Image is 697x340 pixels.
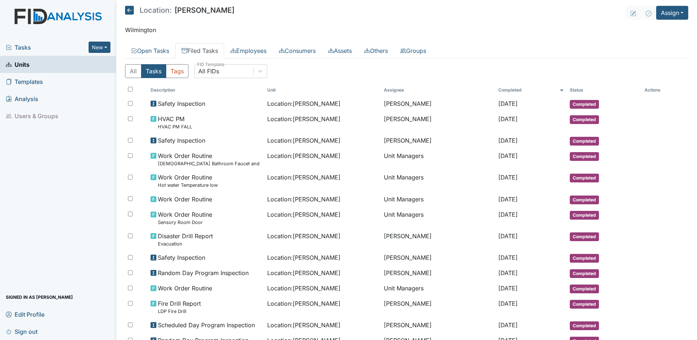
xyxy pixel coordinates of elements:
td: [PERSON_NAME] [381,266,495,281]
span: Completed [570,174,599,182]
span: [DATE] [498,285,518,292]
span: Completed [570,269,599,278]
span: Location : [PERSON_NAME] [267,210,340,219]
span: [DATE] [498,211,518,218]
a: Filed Tasks [175,43,224,58]
td: [PERSON_NAME] [381,133,495,148]
a: Open Tasks [125,43,175,58]
span: HVAC PM HVAC PM FALL [158,115,192,130]
span: Completed [570,100,599,109]
span: Completed [570,285,599,293]
span: Scheduled Day Program Inspection [158,321,255,329]
small: LDP Fire Drill [158,308,201,315]
span: Location : [PERSON_NAME] [267,99,340,108]
button: All [125,64,141,78]
span: Location: [140,7,172,14]
span: Location : [PERSON_NAME] [267,136,340,145]
th: Assignee [381,84,495,96]
button: Assign [656,6,688,20]
a: Others [358,43,394,58]
small: [DEMOGRAPHIC_DATA] Bathroom Faucet and Plumbing [158,160,261,167]
button: Tasks [141,64,166,78]
span: [DATE] [498,174,518,181]
span: Completed [570,211,599,220]
a: Employees [224,43,273,58]
span: Location : [PERSON_NAME] [267,151,340,160]
td: [PERSON_NAME] [381,112,495,133]
span: Units [6,59,30,70]
span: Safety Inspection [158,136,205,145]
span: Completed [570,321,599,330]
td: [PERSON_NAME] [381,318,495,333]
small: Sensory Room Door [158,219,212,226]
th: Toggle SortBy [148,84,264,96]
span: Location : [PERSON_NAME] [267,299,340,308]
a: Groups [394,43,432,58]
span: Sign out [6,326,38,337]
td: Unit Managers [381,170,495,192]
p: Wilmington [125,26,688,34]
span: Location : [PERSON_NAME] [267,232,340,240]
td: Unit Managers [381,192,495,207]
span: Signed in as [PERSON_NAME] [6,291,73,303]
span: Location : [PERSON_NAME] [267,253,340,262]
small: Hot water Temperature low [158,182,218,189]
span: Completed [570,115,599,124]
th: Toggle SortBy [567,84,642,96]
span: Location : [PERSON_NAME] [267,321,340,329]
div: All FIDs [198,67,219,76]
td: [PERSON_NAME] [381,250,495,266]
span: Analysis [6,93,38,104]
span: Completed [570,232,599,241]
span: Location : [PERSON_NAME] [267,173,340,182]
span: Work Order Routine [158,284,212,293]
th: Actions [642,84,678,96]
div: Type filter [125,64,188,78]
span: Disaster Drill Report Evacuation [158,232,213,247]
span: Completed [570,137,599,146]
span: [DATE] [498,115,518,123]
span: [DATE] [498,100,518,107]
span: Location : [PERSON_NAME] [267,268,340,277]
td: [PERSON_NAME] [381,96,495,112]
a: Consumers [273,43,322,58]
button: New [89,42,110,53]
td: Unit Managers [381,148,495,170]
a: Tasks [6,43,89,52]
button: Tags [166,64,188,78]
span: [DATE] [498,269,518,277]
span: [DATE] [498,152,518,159]
input: Toggle All Rows Selected [128,87,133,92]
h5: [PERSON_NAME] [125,6,234,15]
span: Safety Inspection [158,99,205,108]
th: Toggle SortBy [264,84,381,96]
td: [PERSON_NAME] [381,229,495,250]
span: Work Order Routine Sensory Room Door [158,210,212,226]
a: Assets [322,43,358,58]
span: [DATE] [498,196,518,203]
span: [DATE] [498,254,518,261]
span: Work Order Routine Hot water Temperature low [158,173,218,189]
td: Unit Managers [381,281,495,296]
span: Location : [PERSON_NAME] [267,284,340,293]
span: Completed [570,196,599,204]
span: Safety Inspection [158,253,205,262]
small: HVAC PM FALL [158,123,192,130]
span: Work Order Routine Ladies Bathroom Faucet and Plumbing [158,151,261,167]
span: [DATE] [498,232,518,240]
span: Location : [PERSON_NAME] [267,195,340,204]
span: Completed [570,254,599,263]
span: Edit Profile [6,309,44,320]
span: [DATE] [498,300,518,307]
span: [DATE] [498,321,518,329]
td: [PERSON_NAME] [381,296,495,318]
span: Work Order Routine [158,195,212,204]
span: Random Day Program Inspection [158,268,249,277]
th: Toggle SortBy [495,84,567,96]
span: Completed [570,300,599,309]
span: Completed [570,152,599,161]
span: [DATE] [498,137,518,144]
span: Templates [6,76,43,87]
td: Unit Managers [381,207,495,229]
